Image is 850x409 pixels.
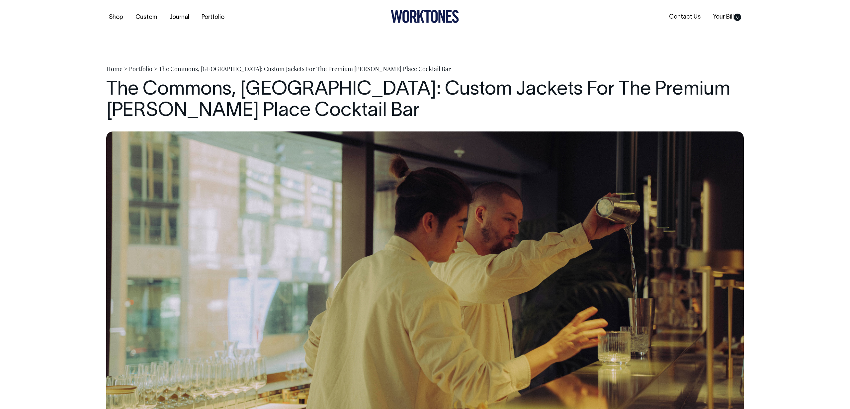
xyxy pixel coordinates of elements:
[666,12,703,23] a: Contact Us
[199,12,227,23] a: Portfolio
[159,65,451,73] span: The Commons, [GEOGRAPHIC_DATA]: Custom Jackets For The Premium [PERSON_NAME] Place Cocktail Bar
[106,65,123,73] a: Home
[106,12,126,23] a: Shop
[129,65,152,73] a: Portfolio
[167,12,192,23] a: Journal
[734,14,741,21] span: 0
[106,79,744,122] h1: The Commons, [GEOGRAPHIC_DATA]: Custom Jackets For The Premium [PERSON_NAME] Place Cocktail Bar
[124,65,127,73] span: >
[133,12,160,23] a: Custom
[710,12,744,23] a: Your Bill0
[154,65,157,73] span: >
